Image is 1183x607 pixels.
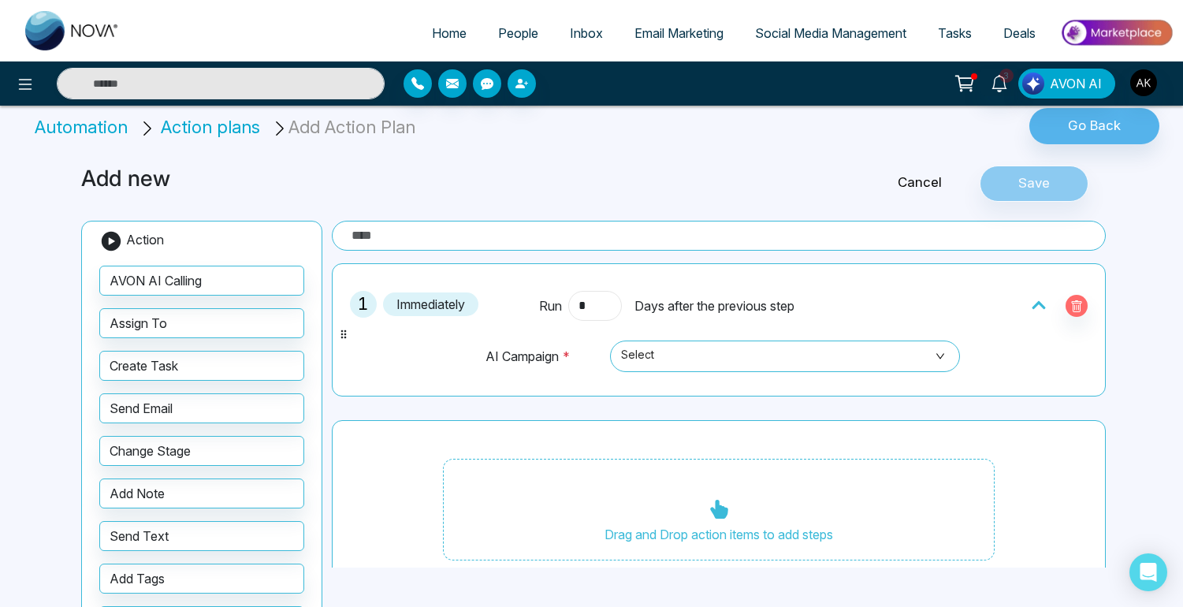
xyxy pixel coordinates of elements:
span: Home [432,25,467,41]
button: Add Tags [99,564,304,594]
span: Social Media Management [755,25,906,41]
span: Action [126,232,164,248]
a: Social Media Management [739,18,922,48]
span: Inbox [570,25,603,41]
h3: Add new [81,166,756,192]
a: Cancel [860,173,980,193]
li: Add Action Plan [271,114,421,140]
img: Nova CRM Logo [25,11,120,50]
span: Run [539,296,562,315]
button: Assign To [99,308,304,338]
a: People [482,18,554,48]
span: Days after the previous step [634,296,794,315]
td: AI Campaign [485,340,604,388]
button: Send Text [99,521,304,551]
span: Immediately [383,292,478,316]
span: Email Marketing [634,25,724,41]
img: User Avatar [1130,69,1157,96]
button: Send Email [99,393,304,423]
img: Lead Flow [1022,73,1044,95]
a: Deals [988,18,1051,48]
span: AVON AI [1050,74,1102,93]
span: Select [621,343,949,370]
a: Inbox [554,18,619,48]
div: Drag and Drop action items to add steps [443,459,995,561]
button: Go Back [1029,108,1159,144]
button: Change Stage [99,436,304,466]
span: 1 [350,291,377,318]
span: 3 [999,69,1014,83]
button: Add Note [99,479,304,508]
button: Create Task [99,351,304,381]
span: Tasks [938,25,972,41]
span: People [498,25,538,41]
a: Home [416,18,482,48]
a: Email Marketing [619,18,739,48]
li: Automation [35,114,133,140]
span: Action plans [161,117,260,137]
button: AVON AI [1018,69,1115,99]
div: Open Intercom Messenger [1129,553,1167,591]
a: Tasks [922,18,988,48]
button: AVON AI Calling [99,266,304,296]
a: 3 [980,69,1018,96]
a: Action plans [139,117,260,137]
span: Deals [1003,25,1036,41]
img: Market-place.gif [1059,15,1174,50]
